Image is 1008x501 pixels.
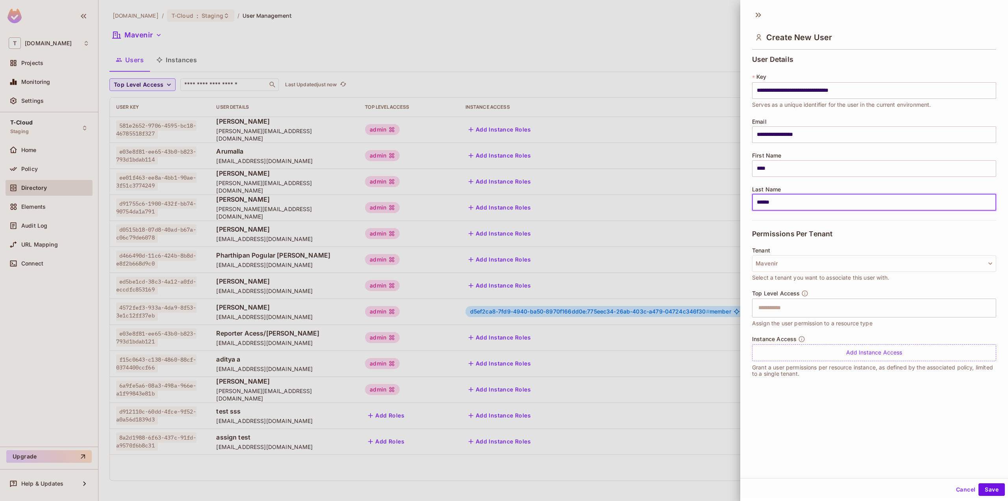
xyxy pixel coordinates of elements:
[752,100,931,109] span: Serves as a unique identifier for the user in the current environment.
[752,364,996,377] p: Grant a user permissions per resource instance, as defined by the associated policy, limited to a...
[752,247,770,254] span: Tenant
[756,74,766,80] span: Key
[752,152,782,159] span: First Name
[752,186,781,193] span: Last Name
[992,307,993,308] button: Open
[752,336,797,342] span: Instance Access
[953,483,978,496] button: Cancel
[752,119,767,125] span: Email
[752,344,996,361] div: Add Instance Access
[752,273,889,282] span: Select a tenant you want to associate this user with.
[766,33,832,42] span: Create New User
[752,319,873,328] span: Assign the user permission to a resource type
[978,483,1005,496] button: Save
[752,255,996,272] button: Mavenir
[752,290,800,297] span: Top Level Access
[752,56,793,63] span: User Details
[752,230,832,238] span: Permissions Per Tenant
